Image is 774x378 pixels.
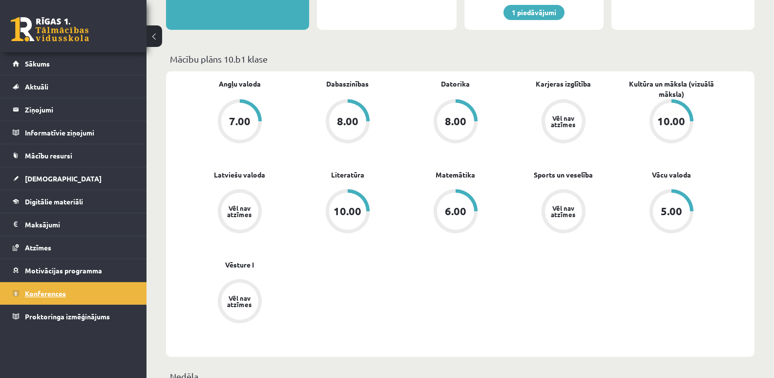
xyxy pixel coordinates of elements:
a: 7.00 [186,99,293,145]
div: Vēl nav atzīmes [550,205,577,218]
a: Sports un veselība [534,170,593,180]
a: Literatūra [331,170,364,180]
a: Proktoringa izmēģinājums [13,305,134,328]
a: Kultūra un māksla (vizuālā māksla) [617,79,725,99]
div: 7.00 [229,116,251,127]
a: Ziņojumi [13,98,134,121]
a: Informatīvie ziņojumi [13,121,134,144]
a: Vēl nav atzīmes [509,189,617,235]
a: 8.00 [293,99,401,145]
a: Dabaszinības [326,79,369,89]
a: Mācību resursi [13,144,134,167]
a: Datorika [441,79,470,89]
span: [DEMOGRAPHIC_DATA] [25,174,102,183]
a: Vēsture I [225,260,254,270]
a: 10.00 [617,99,725,145]
a: Atzīmes [13,236,134,259]
div: 5.00 [661,206,682,217]
a: Latviešu valoda [214,170,265,180]
legend: Maksājumi [25,213,134,236]
span: Konferences [25,289,66,298]
a: [DEMOGRAPHIC_DATA] [13,167,134,190]
div: Vēl nav atzīmes [550,115,577,128]
span: Aktuāli [25,82,48,91]
a: Vācu valoda [652,170,691,180]
span: Motivācijas programma [25,266,102,275]
span: Sākums [25,59,50,68]
div: 10.00 [334,206,361,217]
a: Konferences [13,282,134,305]
p: Mācību plāns 10.b1 klase [170,52,751,66]
span: Proktoringa izmēģinājums [25,312,110,321]
a: Maksājumi [13,213,134,236]
a: Vēl nav atzīmes [509,99,617,145]
a: 1 piedāvājumi [503,5,565,20]
span: Digitālie materiāli [25,197,83,206]
a: Vēl nav atzīmes [186,279,293,325]
div: 8.00 [337,116,358,127]
div: Vēl nav atzīmes [226,205,253,218]
a: 6.00 [401,189,509,235]
a: Matemātika [436,170,475,180]
a: Angļu valoda [219,79,261,89]
div: 8.00 [445,116,466,127]
div: 6.00 [445,206,466,217]
a: 8.00 [401,99,509,145]
div: Vēl nav atzīmes [226,295,253,308]
a: Digitālie materiāli [13,190,134,213]
span: Atzīmes [25,243,51,252]
legend: Ziņojumi [25,98,134,121]
a: Karjeras izglītība [536,79,591,89]
a: 10.00 [293,189,401,235]
a: Aktuāli [13,75,134,98]
a: Sākums [13,52,134,75]
legend: Informatīvie ziņojumi [25,121,134,144]
a: Vēl nav atzīmes [186,189,293,235]
span: Mācību resursi [25,151,72,160]
a: Motivācijas programma [13,259,134,282]
div: 10.00 [657,116,685,127]
a: 5.00 [617,189,725,235]
a: Rīgas 1. Tālmācības vidusskola [11,17,89,42]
